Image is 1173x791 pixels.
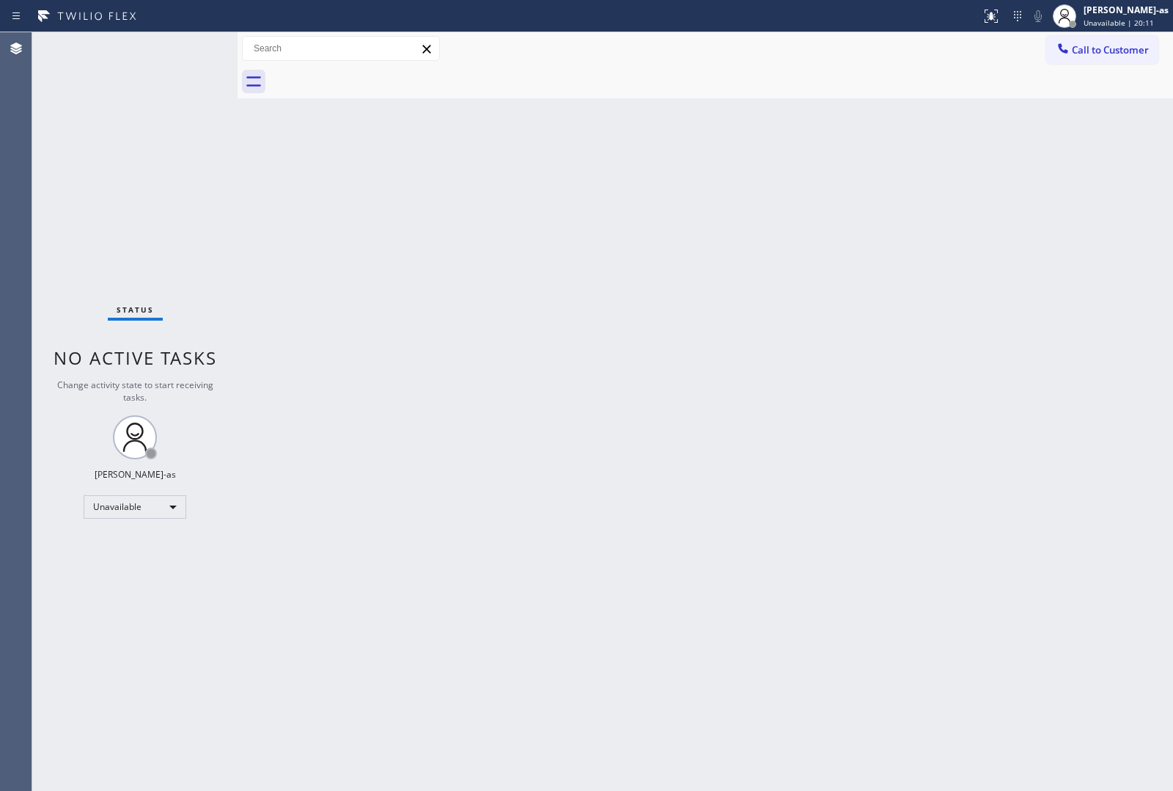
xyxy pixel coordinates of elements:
div: Unavailable [84,495,186,519]
span: Call to Customer [1072,43,1149,56]
input: Search [243,37,439,60]
span: No active tasks [54,346,217,370]
span: Unavailable | 20:11 [1084,18,1154,28]
button: Mute [1028,6,1048,26]
span: Change activity state to start receiving tasks. [57,379,213,404]
button: Call to Customer [1046,36,1158,64]
div: [PERSON_NAME]-as [1084,4,1169,16]
div: [PERSON_NAME]-as [95,468,176,481]
span: Status [117,305,154,315]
